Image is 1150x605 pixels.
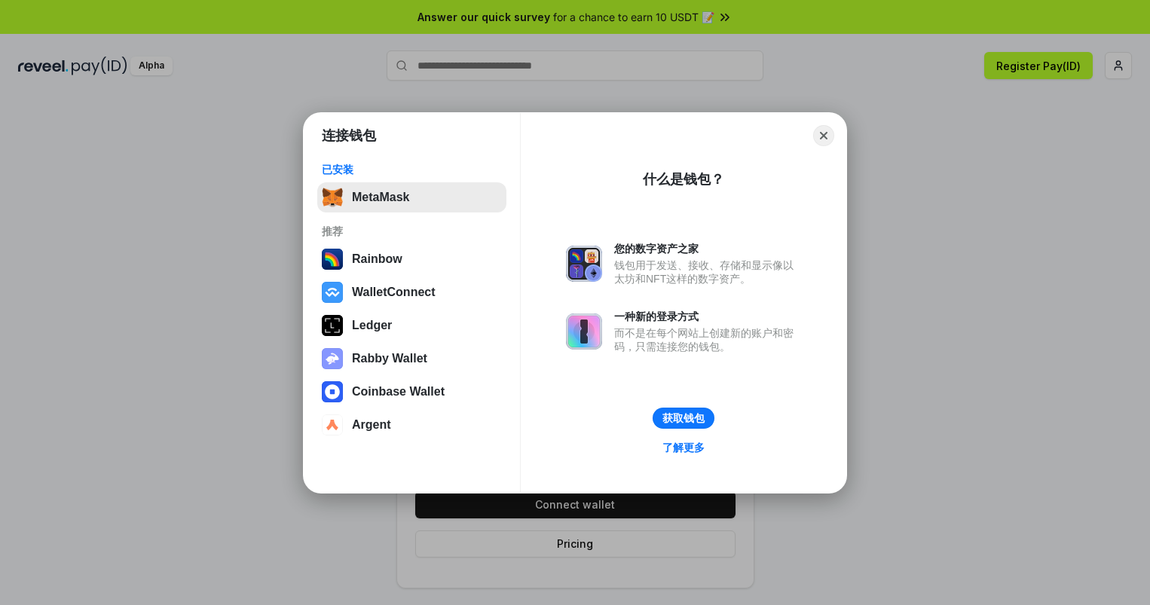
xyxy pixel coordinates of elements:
h1: 连接钱包 [322,127,376,145]
img: svg+xml,%3Csvg%20width%3D%2228%22%20height%3D%2228%22%20viewBox%3D%220%200%2028%2028%22%20fill%3D... [322,414,343,435]
button: Close [813,125,834,146]
button: Rabby Wallet [317,344,506,374]
div: 获取钱包 [662,411,705,425]
div: 推荐 [322,225,502,238]
div: 您的数字资产之家 [614,242,801,255]
img: svg+xml,%3Csvg%20width%3D%22120%22%20height%3D%22120%22%20viewBox%3D%220%200%20120%20120%22%20fil... [322,249,343,270]
button: MetaMask [317,182,506,212]
div: Coinbase Wallet [352,385,445,399]
img: svg+xml,%3Csvg%20xmlns%3D%22http%3A%2F%2Fwww.w3.org%2F2000%2Fsvg%22%20fill%3D%22none%22%20viewBox... [566,246,602,282]
div: 而不是在每个网站上创建新的账户和密码，只需连接您的钱包。 [614,326,801,353]
img: svg+xml,%3Csvg%20xmlns%3D%22http%3A%2F%2Fwww.w3.org%2F2000%2Fsvg%22%20width%3D%2228%22%20height%3... [322,315,343,336]
img: svg+xml,%3Csvg%20fill%3D%22none%22%20height%3D%2233%22%20viewBox%3D%220%200%2035%2033%22%20width%... [322,187,343,208]
div: Rainbow [352,252,402,266]
button: Ledger [317,310,506,341]
button: WalletConnect [317,277,506,307]
button: Argent [317,410,506,440]
img: svg+xml,%3Csvg%20width%3D%2228%22%20height%3D%2228%22%20viewBox%3D%220%200%2028%2028%22%20fill%3D... [322,381,343,402]
div: Ledger [352,319,392,332]
img: svg+xml,%3Csvg%20width%3D%2228%22%20height%3D%2228%22%20viewBox%3D%220%200%2028%2028%22%20fill%3D... [322,282,343,303]
div: 钱包用于发送、接收、存储和显示像以太坊和NFT这样的数字资产。 [614,258,801,286]
div: Argent [352,418,391,432]
button: Rainbow [317,244,506,274]
div: 了解更多 [662,441,705,454]
div: WalletConnect [352,286,436,299]
button: 获取钱包 [653,408,714,429]
button: Coinbase Wallet [317,377,506,407]
div: 已安装 [322,163,502,176]
div: 什么是钱包？ [643,170,724,188]
div: 一种新的登录方式 [614,310,801,323]
div: MetaMask [352,191,409,204]
img: svg+xml,%3Csvg%20xmlns%3D%22http%3A%2F%2Fwww.w3.org%2F2000%2Fsvg%22%20fill%3D%22none%22%20viewBox... [566,313,602,350]
a: 了解更多 [653,438,714,457]
img: svg+xml,%3Csvg%20xmlns%3D%22http%3A%2F%2Fwww.w3.org%2F2000%2Fsvg%22%20fill%3D%22none%22%20viewBox... [322,348,343,369]
div: Rabby Wallet [352,352,427,365]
